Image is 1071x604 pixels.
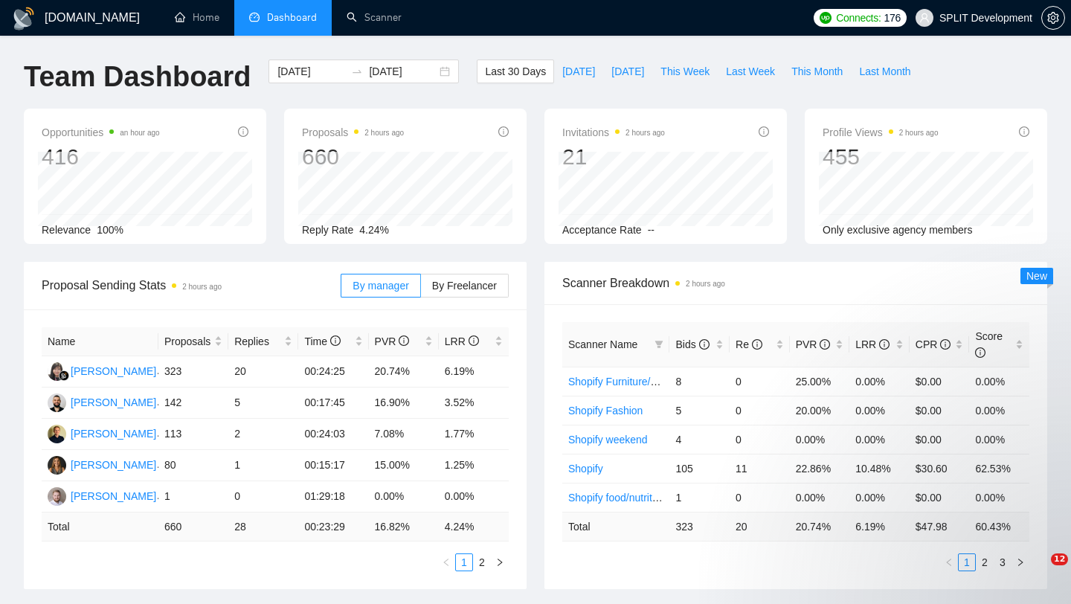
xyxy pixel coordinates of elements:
[796,338,831,350] span: PVR
[439,513,509,542] td: 4.24 %
[48,427,156,439] a: AH[PERSON_NAME]
[568,463,603,475] a: Shopify
[304,335,340,347] span: Time
[369,419,439,450] td: 7.08%
[836,10,881,26] span: Connects:
[884,10,901,26] span: 176
[48,362,66,381] img: VN
[823,123,939,141] span: Profile Views
[175,11,219,24] a: homeHome
[330,335,341,346] span: info-circle
[730,483,790,512] td: 0
[298,356,368,388] td: 00:24:25
[347,11,402,24] a: searchScanner
[351,65,363,77] span: swap-right
[42,513,158,542] td: Total
[611,63,644,80] span: [DATE]
[71,394,156,411] div: [PERSON_NAME]
[1041,12,1065,24] a: setting
[660,63,710,80] span: This Week
[48,458,156,470] a: NK[PERSON_NAME]
[228,388,298,419] td: 5
[849,425,910,454] td: 0.00%
[369,481,439,513] td: 0.00%
[730,367,790,396] td: 0
[675,338,709,350] span: Bids
[442,558,451,567] span: left
[48,425,66,443] img: AH
[562,123,665,141] span: Invitations
[669,454,730,483] td: 105
[654,340,663,349] span: filter
[652,333,666,356] span: filter
[298,388,368,419] td: 00:17:45
[485,63,546,80] span: Last 30 Days
[164,333,211,350] span: Proposals
[718,60,783,83] button: Last Week
[228,327,298,356] th: Replies
[158,356,228,388] td: 323
[158,388,228,419] td: 142
[669,367,730,396] td: 8
[158,513,228,542] td: 660
[42,123,160,141] span: Opportunities
[369,388,439,419] td: 16.90%
[399,335,409,346] span: info-circle
[790,367,850,396] td: 25.00%
[439,481,509,513] td: 0.00%
[369,63,437,80] input: End date
[277,63,345,80] input: Start date
[562,143,665,171] div: 21
[437,553,455,571] li: Previous Page
[42,276,341,295] span: Proposal Sending Stats
[228,419,298,450] td: 2
[699,339,710,350] span: info-circle
[120,129,159,137] time: an hour ago
[910,367,970,396] td: $0.00
[182,283,222,291] time: 2 hours ago
[456,554,472,571] a: 1
[71,488,156,504] div: [PERSON_NAME]
[669,483,730,512] td: 1
[736,338,762,350] span: Re
[298,481,368,513] td: 01:29:18
[730,454,790,483] td: 11
[730,512,790,541] td: 20
[298,450,368,481] td: 00:15:17
[554,60,603,83] button: [DATE]
[603,60,652,83] button: [DATE]
[669,512,730,541] td: 323
[234,333,281,350] span: Replies
[910,425,970,454] td: $0.00
[158,450,228,481] td: 80
[455,553,473,571] li: 1
[849,454,910,483] td: 10.48%
[375,335,410,347] span: PVR
[364,129,404,137] time: 2 hours ago
[249,12,260,22] span: dashboard
[686,280,725,288] time: 2 hours ago
[302,224,353,236] span: Reply Rate
[439,388,509,419] td: 3.52%
[48,489,156,501] a: OB[PERSON_NAME]
[568,434,648,446] a: Shopify weekend
[849,396,910,425] td: 0.00%
[42,224,91,236] span: Relevance
[1042,12,1064,24] span: setting
[859,63,910,80] span: Last Month
[267,11,317,24] span: Dashboard
[228,450,298,481] td: 1
[228,356,298,388] td: 20
[820,339,830,350] span: info-circle
[491,553,509,571] button: right
[353,280,408,292] span: By manager
[652,60,718,83] button: This Week
[491,553,509,571] li: Next Page
[158,419,228,450] td: 113
[969,425,1029,454] td: 0.00%
[369,513,439,542] td: 16.82 %
[439,450,509,481] td: 1.25%
[71,363,156,379] div: [PERSON_NAME]
[562,63,595,80] span: [DATE]
[437,553,455,571] button: left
